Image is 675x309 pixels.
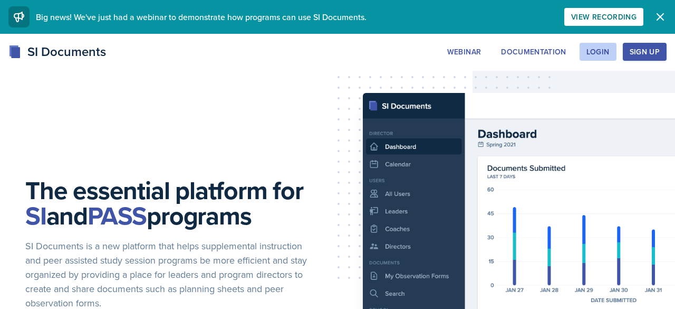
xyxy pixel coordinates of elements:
[623,43,667,61] button: Sign Up
[571,13,637,21] div: View Recording
[440,43,488,61] button: Webinar
[494,43,573,61] button: Documentation
[586,48,610,56] div: Login
[630,48,660,56] div: Sign Up
[501,48,566,56] div: Documentation
[36,11,367,23] span: Big news! We've just had a webinar to demonstrate how programs can use SI Documents.
[8,42,106,61] div: SI Documents
[564,8,643,26] button: View Recording
[447,48,481,56] div: Webinar
[580,43,616,61] button: Login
